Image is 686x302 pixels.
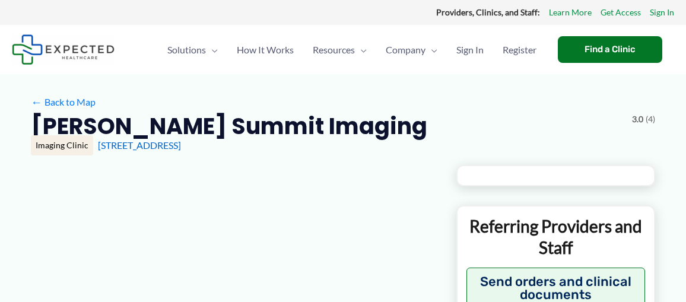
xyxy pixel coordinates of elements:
span: (4) [646,112,655,127]
nav: Primary Site Navigation [158,29,546,71]
span: Menu Toggle [355,29,367,71]
h2: [PERSON_NAME] Summit Imaging [31,112,427,141]
div: Imaging Clinic [31,135,93,155]
span: Register [503,29,536,71]
span: ← [31,96,42,107]
span: Menu Toggle [425,29,437,71]
img: Expected Healthcare Logo - side, dark font, small [12,34,115,65]
a: How It Works [227,29,303,71]
a: Sign In [650,5,674,20]
a: CompanyMenu Toggle [376,29,447,71]
span: 3.0 [632,112,643,127]
p: Referring Providers and Staff [466,215,645,259]
span: Company [386,29,425,71]
a: SolutionsMenu Toggle [158,29,227,71]
span: Solutions [167,29,206,71]
a: Find a Clinic [558,36,662,63]
span: Sign In [456,29,484,71]
a: Sign In [447,29,493,71]
a: Get Access [601,5,641,20]
a: ResourcesMenu Toggle [303,29,376,71]
span: Resources [313,29,355,71]
a: Register [493,29,546,71]
a: Learn More [549,5,592,20]
strong: Providers, Clinics, and Staff: [436,7,540,17]
span: Menu Toggle [206,29,218,71]
a: ←Back to Map [31,93,96,111]
span: How It Works [237,29,294,71]
a: [STREET_ADDRESS] [98,139,181,151]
